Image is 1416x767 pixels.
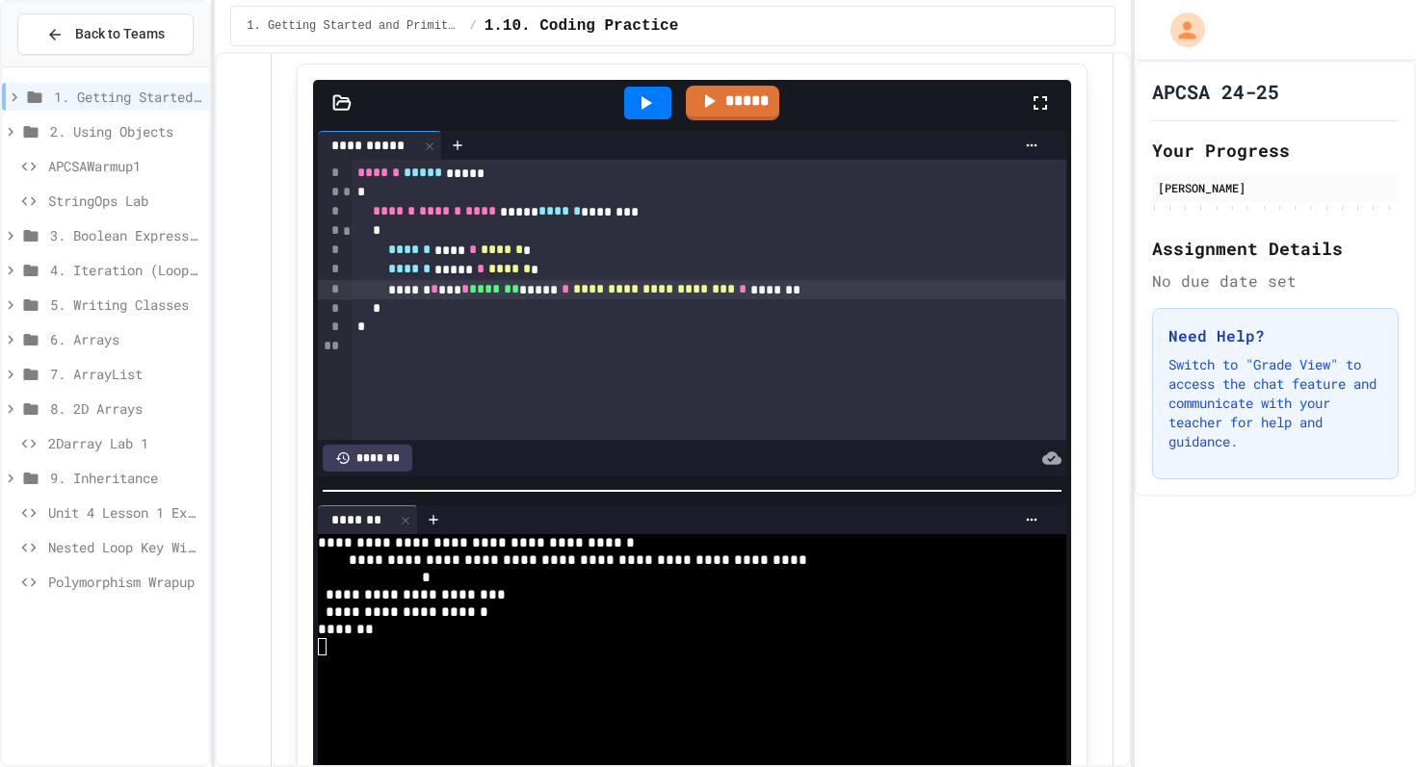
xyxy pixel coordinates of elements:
span: 3. Boolean Expressions and If Statements [50,225,201,245]
div: My Account [1150,8,1210,52]
h3: Need Help? [1168,324,1382,347]
div: [PERSON_NAME] [1158,179,1393,196]
span: 2. Using Objects [50,121,201,141]
span: / [469,18,476,34]
h1: APCSA 24-25 [1152,78,1279,105]
button: Back to Teams [17,13,194,55]
span: 7. ArrayList [50,364,201,384]
span: APCSAWarmup1 [48,156,201,176]
span: Nested Loop Key With Me [48,537,201,557]
span: StringOps Lab [48,191,201,211]
span: 1.10. Coding Practice [485,14,679,38]
span: Polymorphism Wrapup [48,572,201,592]
span: 1. Getting Started and Primitive Types [54,87,201,107]
span: 6. Arrays [50,329,201,349]
span: 1. Getting Started and Primitive Types [247,18,461,34]
h2: Your Progress [1152,137,1399,164]
span: 2Darray Lab 1 [48,433,201,453]
span: 9. Inheritance [50,468,201,488]
span: Unit 4 Lesson 1 Exit Ticket [48,502,201,523]
span: Back to Teams [75,24,165,44]
span: 5. Writing Classes [50,294,201,315]
span: 8. 2D Arrays [50,398,201,419]
span: 4. Iteration (Loops) [50,260,201,280]
p: Switch to "Grade View" to access the chat feature and communicate with your teacher for help and ... [1168,355,1382,451]
h2: Assignment Details [1152,235,1399,262]
div: No due date set [1152,269,1399,293]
